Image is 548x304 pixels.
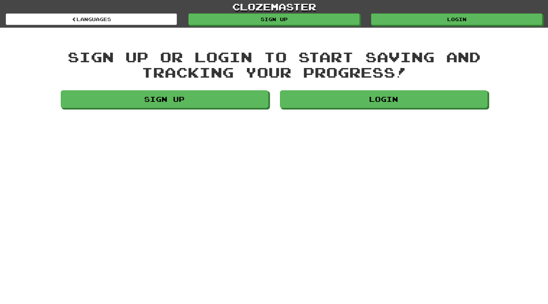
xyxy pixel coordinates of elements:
[188,13,360,25] a: Sign up
[61,49,488,80] div: Sign up or login to start saving and tracking your progress!
[61,90,268,108] a: Sign up
[6,13,177,25] a: Languages
[371,13,542,25] a: Login
[280,90,488,108] a: Login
